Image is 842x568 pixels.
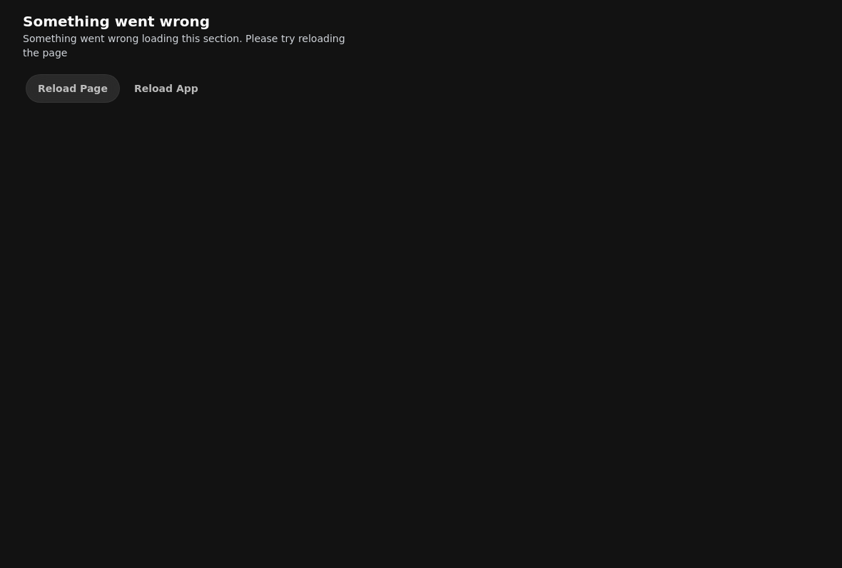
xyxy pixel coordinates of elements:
[134,83,198,93] span: Reload App
[23,31,388,60] p: Something went wrong loading this section. Please try reloading the page
[123,74,210,103] button: Reload App
[38,83,108,93] span: Reload Page
[23,11,297,31] h2: Something went wrong
[26,74,120,103] button: Reload Page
